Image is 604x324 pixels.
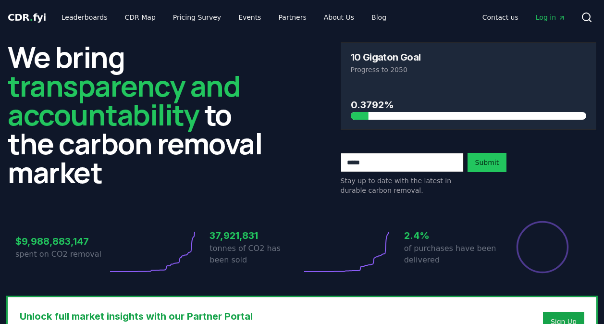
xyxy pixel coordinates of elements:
[528,9,573,26] a: Log in
[475,9,526,26] a: Contact us
[210,243,302,266] p: tonnes of CO2 has been sold
[351,52,421,62] h3: 10 Gigaton Goal
[54,9,394,26] nav: Main
[404,243,496,266] p: of purchases have been delivered
[468,153,507,172] button: Submit
[316,9,362,26] a: About Us
[54,9,115,26] a: Leaderboards
[364,9,394,26] a: Blog
[8,12,46,23] span: CDR fyi
[351,65,587,75] p: Progress to 2050
[30,12,33,23] span: .
[475,9,573,26] nav: Main
[516,220,569,274] div: Percentage of sales delivered
[536,12,566,22] span: Log in
[210,228,302,243] h3: 37,921,831
[271,9,314,26] a: Partners
[231,9,269,26] a: Events
[15,249,108,260] p: spent on CO2 removal
[8,66,240,134] span: transparency and accountability
[117,9,163,26] a: CDR Map
[165,9,229,26] a: Pricing Survey
[20,309,438,324] h3: Unlock full market insights with our Partner Portal
[8,42,264,187] h2: We bring to the carbon removal market
[351,98,587,112] h3: 0.3792%
[8,11,46,24] a: CDR.fyi
[341,176,464,195] p: Stay up to date with the latest in durable carbon removal.
[404,228,496,243] h3: 2.4%
[15,234,108,249] h3: $9,988,883,147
